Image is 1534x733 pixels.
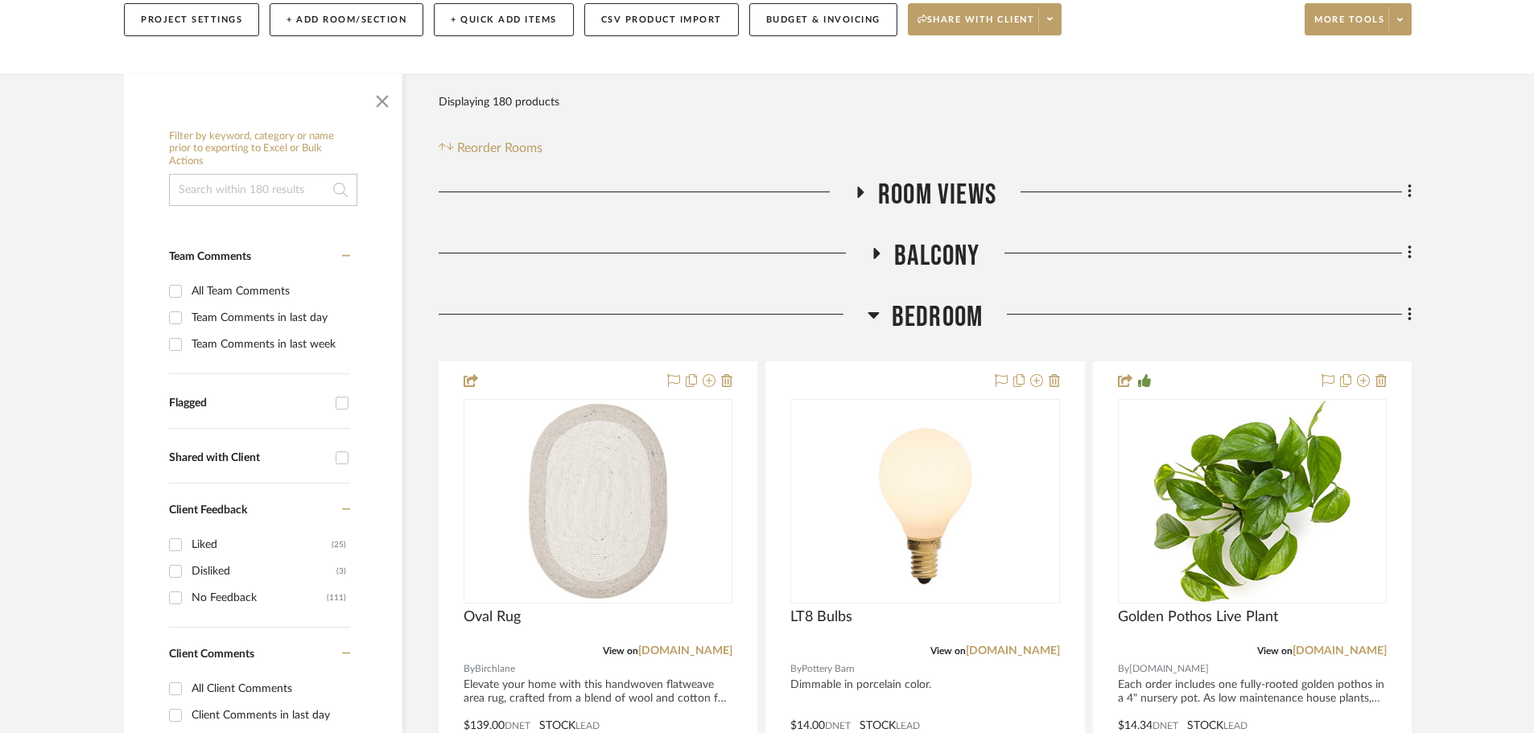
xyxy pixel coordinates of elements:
span: Client Feedback [169,504,247,516]
a: [DOMAIN_NAME] [638,645,732,657]
span: Oval Rug [464,608,521,626]
div: Liked [192,532,332,558]
span: Bedroom [892,300,983,335]
span: Team Comments [169,251,251,262]
span: Client Comments [169,649,254,660]
span: Reorder Rooms [457,138,542,158]
div: Displaying 180 products [439,86,559,118]
div: Flagged [169,397,328,410]
div: Shared with Client [169,451,328,465]
span: View on [930,646,966,656]
span: More tools [1314,14,1384,38]
div: All Client Comments [192,676,346,702]
span: Balcony [894,239,979,274]
a: [DOMAIN_NAME] [1293,645,1387,657]
div: (111) [327,585,346,611]
div: (3) [336,558,346,584]
a: [DOMAIN_NAME] [966,645,1060,657]
div: Team Comments in last day [192,305,346,331]
span: By [464,661,475,677]
div: Disliked [192,558,336,584]
button: Budget & Invoicing [749,3,897,36]
span: Room Views [878,178,996,212]
div: (25) [332,532,346,558]
span: Pottery Barn [802,661,855,677]
span: LT8 Bulbs [790,608,852,626]
img: Golden Pothos Live Plant [1154,401,1350,602]
input: Search within 180 results [169,174,357,206]
button: Project Settings [124,3,259,36]
button: Reorder Rooms [439,138,542,158]
span: Birchlane [475,661,515,677]
span: View on [1257,646,1293,656]
span: Golden Pothos Live Plant [1118,608,1278,626]
button: Close [366,82,398,114]
span: By [790,661,802,677]
img: LT8 Bulbs [814,401,1037,602]
div: Team Comments in last week [192,331,346,357]
button: + Add Room/Section [270,3,423,36]
div: No Feedback [192,585,327,611]
h6: Filter by keyword, category or name prior to exporting to Excel or Bulk Actions [169,130,357,168]
button: More tools [1305,3,1412,35]
span: By [1118,661,1129,677]
button: CSV Product Import [584,3,739,36]
span: [DOMAIN_NAME] [1129,661,1209,677]
span: Share with client [918,14,1035,38]
span: View on [603,646,638,656]
div: All Team Comments [192,278,346,304]
div: Client Comments in last day [192,702,346,728]
button: Share with client [908,3,1062,35]
button: + Quick Add Items [434,3,574,36]
img: Oval Rug [497,401,699,602]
